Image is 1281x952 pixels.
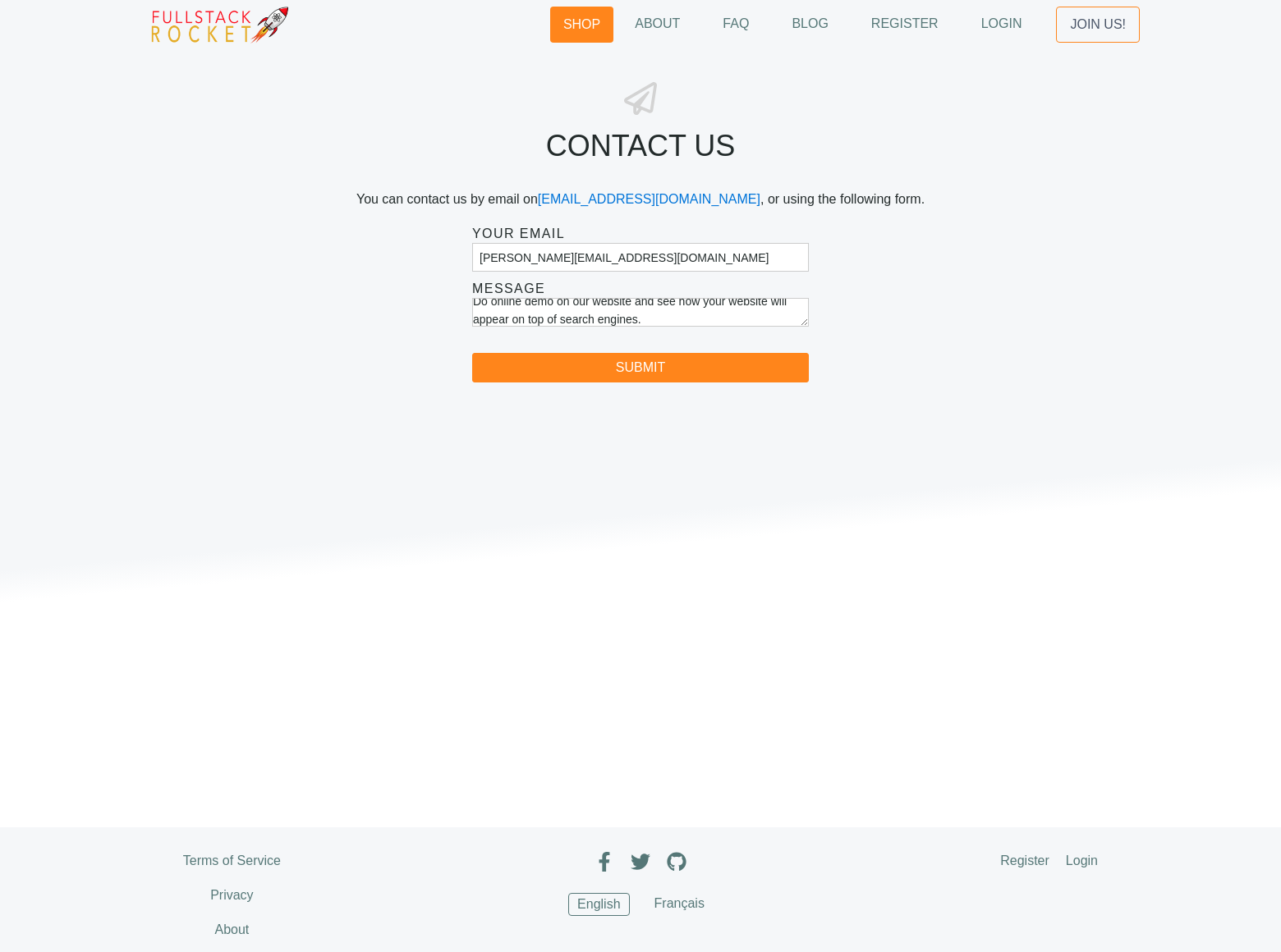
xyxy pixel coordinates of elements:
[206,913,257,947] a: About
[472,353,809,382] button: Submit
[256,190,1025,208] p: You can contact us by email on , or using the following form.
[472,280,653,298] label: Message
[472,225,653,243] label: Your Email
[568,893,629,916] div: English
[256,115,1025,177] h1: Contact us
[659,844,695,880] a: Github
[175,844,289,878] a: Terms of Service
[646,893,713,916] div: Français
[1058,844,1106,878] a: Login
[622,844,659,880] a: Twitter
[202,878,261,913] a: Privacy
[1056,7,1140,43] a: Join us!
[550,7,613,43] a: Shop
[538,192,760,206] a: [EMAIL_ADDRESS][DOMAIN_NAME]
[586,844,622,880] a: Facebook
[472,298,809,327] textarea: We can place your website on top position in search engines without PPC. Just fill Online Quote f...
[992,844,1058,878] a: Register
